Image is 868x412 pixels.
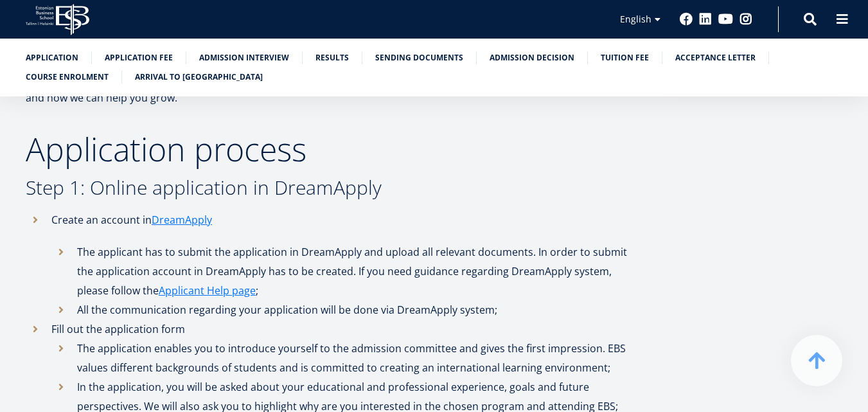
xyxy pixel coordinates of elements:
a: Linkedin [699,13,712,26]
a: Tuition fee [601,51,649,64]
a: Facebook [680,13,693,26]
li: The application enables you to introduce yourself to the admission committee and gives the first ... [51,339,630,377]
a: Admission decision [490,51,574,64]
a: Applicant Help page [159,281,256,300]
a: Instagram [740,13,752,26]
a: Application [26,51,78,64]
a: Acceptance letter [675,51,756,64]
li: Create an account in [26,210,630,319]
a: Sending documents [375,51,463,64]
a: Admission interview [199,51,289,64]
a: Results [315,51,349,64]
a: Application fee [105,51,173,64]
h2: Application process [26,133,630,165]
li: The applicant has to submit the application in DreamApply and upload all relevant documents. In o... [51,242,630,300]
a: DreamApply [152,210,212,229]
a: Arrival to [GEOGRAPHIC_DATA] [135,71,263,84]
li: All the communication regarding your application will be done via DreamApply system; [51,300,630,319]
a: Course enrolment [26,71,109,84]
h3: Step 1: Online application in DreamApply [26,178,630,197]
a: Youtube [718,13,733,26]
